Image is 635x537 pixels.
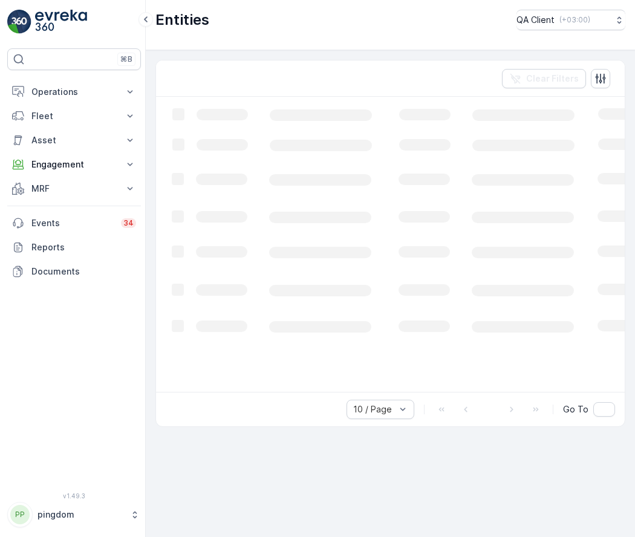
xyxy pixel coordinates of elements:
[563,403,588,415] span: Go To
[7,259,141,284] a: Documents
[155,10,209,30] p: Entities
[7,128,141,152] button: Asset
[10,505,30,524] div: PP
[7,502,141,527] button: PPpingdom
[7,10,31,34] img: logo
[31,241,136,253] p: Reports
[7,152,141,177] button: Engagement
[7,80,141,104] button: Operations
[7,211,141,235] a: Events34
[120,54,132,64] p: ⌘B
[123,218,134,228] p: 34
[31,217,114,229] p: Events
[7,492,141,500] span: v 1.49.3
[516,14,555,26] p: QA Client
[516,10,625,30] button: QA Client(+03:00)
[526,73,579,85] p: Clear Filters
[37,509,124,521] p: pingdom
[31,110,117,122] p: Fleet
[7,177,141,201] button: MRF
[31,86,117,98] p: Operations
[31,183,117,195] p: MRF
[559,15,590,25] p: ( +03:00 )
[31,265,136,278] p: Documents
[7,104,141,128] button: Fleet
[7,235,141,259] a: Reports
[31,134,117,146] p: Asset
[35,10,87,34] img: logo_light-DOdMpM7g.png
[31,158,117,171] p: Engagement
[502,69,586,88] button: Clear Filters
